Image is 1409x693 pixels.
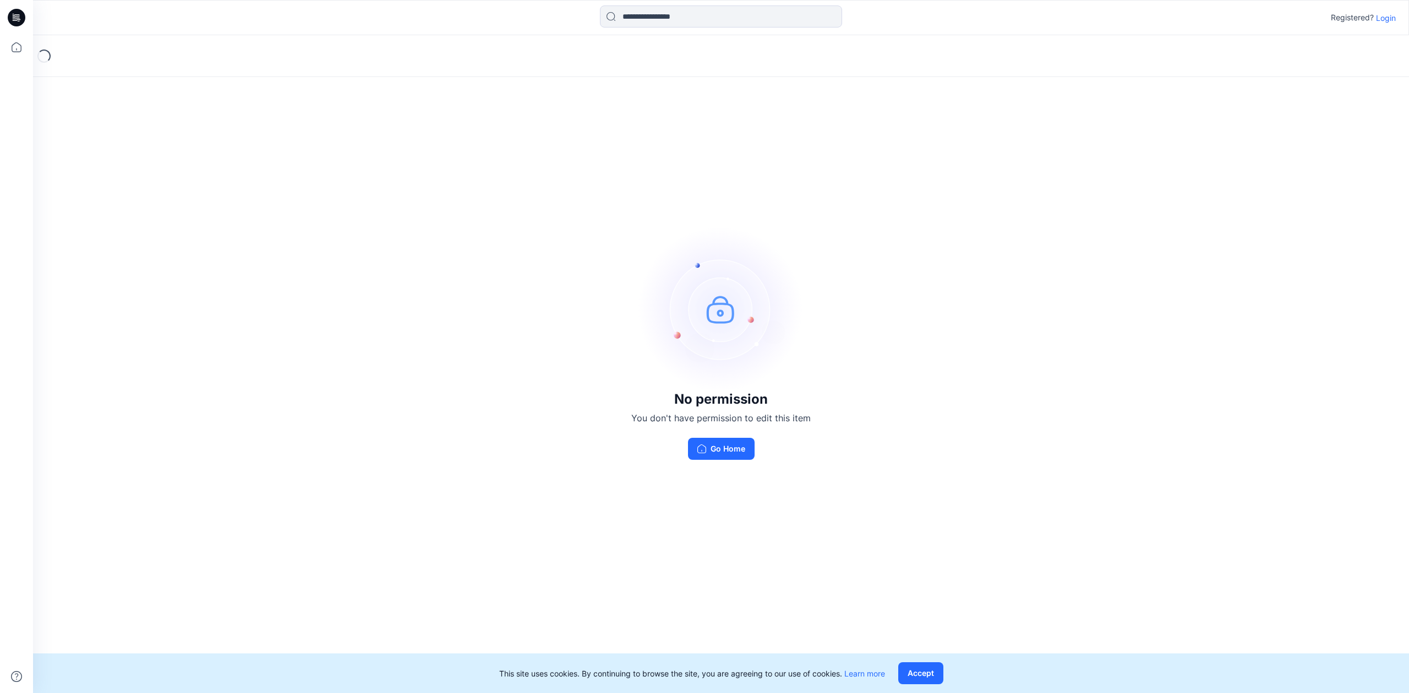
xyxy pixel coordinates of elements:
[898,662,943,684] button: Accept
[1331,11,1374,24] p: Registered?
[631,411,811,425] p: You don't have permission to edit this item
[688,438,755,460] button: Go Home
[844,669,885,678] a: Learn more
[638,227,804,392] img: no-perm.svg
[631,392,811,407] h3: No permission
[499,668,885,679] p: This site uses cookies. By continuing to browse the site, you are agreeing to our use of cookies.
[1376,12,1396,24] p: Login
